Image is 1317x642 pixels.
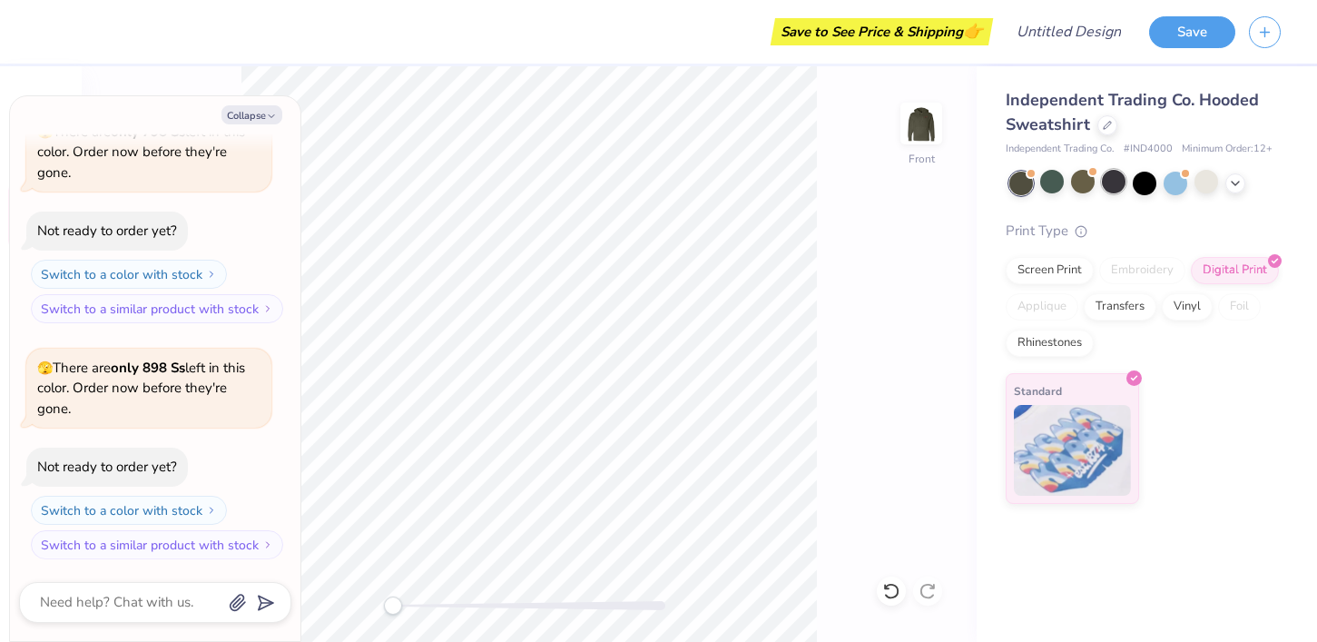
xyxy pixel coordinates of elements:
[262,303,273,314] img: Switch to a similar product with stock
[37,458,177,476] div: Not ready to order yet?
[31,530,283,559] button: Switch to a similar product with stock
[1124,142,1173,157] span: # IND4000
[1002,14,1135,50] input: Untitled Design
[37,123,245,182] span: There are left in this color. Order now before they're gone.
[1006,142,1115,157] span: Independent Trading Co.
[775,18,988,45] div: Save to See Price & Shipping
[1014,405,1131,496] img: Standard
[31,294,283,323] button: Switch to a similar product with stock
[37,222,177,240] div: Not ready to order yet?
[963,20,983,42] span: 👉
[1006,257,1094,284] div: Screen Print
[31,496,227,525] button: Switch to a color with stock
[1084,293,1156,321] div: Transfers
[206,505,217,516] img: Switch to a color with stock
[1006,221,1281,242] div: Print Type
[206,269,217,280] img: Switch to a color with stock
[111,359,185,377] strong: only 898 Ss
[1191,257,1279,284] div: Digital Print
[1162,293,1213,321] div: Vinyl
[221,105,282,124] button: Collapse
[384,597,402,615] div: Accessibility label
[31,260,227,289] button: Switch to a color with stock
[1006,330,1094,357] div: Rhinestones
[37,360,53,377] span: 🫣
[37,123,53,141] span: 🫣
[262,539,273,550] img: Switch to a similar product with stock
[1218,293,1261,321] div: Foil
[903,105,939,142] img: Front
[37,359,245,418] span: There are left in this color. Order now before they're gone.
[1006,89,1259,135] span: Independent Trading Co. Hooded Sweatshirt
[1149,16,1235,48] button: Save
[909,151,935,167] div: Front
[1099,257,1185,284] div: Embroidery
[1182,142,1273,157] span: Minimum Order: 12 +
[1014,381,1062,400] span: Standard
[111,123,185,141] strong: only 798 Ss
[1006,293,1078,321] div: Applique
